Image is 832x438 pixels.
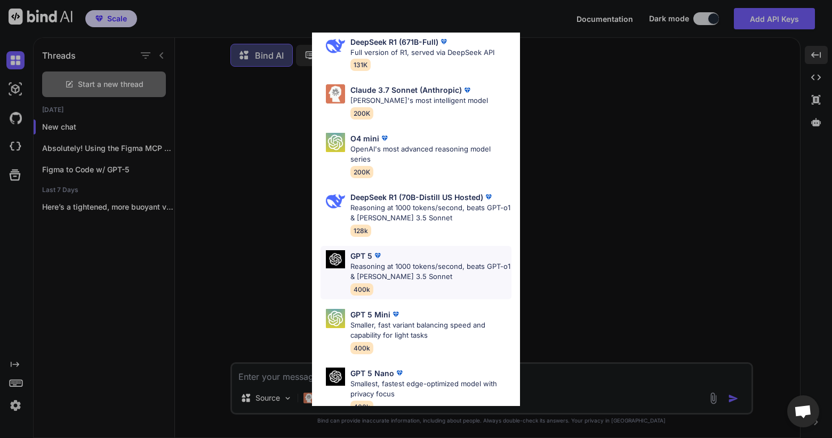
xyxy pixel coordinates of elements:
p: DeepSeek R1 (671B-Full) [350,36,438,47]
img: premium [438,36,449,47]
p: Claude 3.7 Sonnet (Anthropic) [350,84,462,95]
p: GPT 5 [350,250,372,261]
img: premium [390,309,401,320]
img: Pick Models [326,368,345,386]
p: O4 mini [350,133,379,144]
p: GPT 5 Nano [350,368,394,379]
p: Smaller, fast variant balancing speed and capability for light tasks [350,320,511,341]
img: Pick Models [326,133,345,152]
img: Pick Models [326,250,345,269]
img: Pick Models [326,36,345,55]
img: premium [372,250,383,261]
p: Smallest, fastest edge-optimized model with privacy focus [350,379,511,400]
span: 400k [350,401,373,413]
img: premium [379,133,390,144]
img: premium [394,368,405,378]
p: Reasoning at 1000 tokens/second, beats GPT-o1 & [PERSON_NAME] 3.5 Sonnet [350,203,511,224]
span: 200K [350,166,373,178]
p: DeepSeek R1 (70B-Distill US Hosted) [350,192,483,203]
span: 200K [350,107,373,120]
img: Pick Models [326,84,345,103]
img: premium [462,85,473,95]
span: 400k [350,342,373,354]
span: 131K [350,59,371,71]
p: GPT 5 Mini [350,309,390,320]
p: Full version of R1, served via DeepSeek API [350,47,494,58]
span: 128k [350,225,371,237]
p: [PERSON_NAME]'s most intelligent model [350,95,488,106]
a: Open chat [787,395,819,427]
p: OpenAI's most advanced reasoning model series [350,144,511,165]
img: Pick Models [326,192,345,211]
span: 400k [350,283,373,296]
img: premium [483,192,494,202]
img: Pick Models [326,309,345,328]
p: Reasoning at 1000 tokens/second, beats GPT-o1 & [PERSON_NAME] 3.5 Sonnet [350,261,511,282]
